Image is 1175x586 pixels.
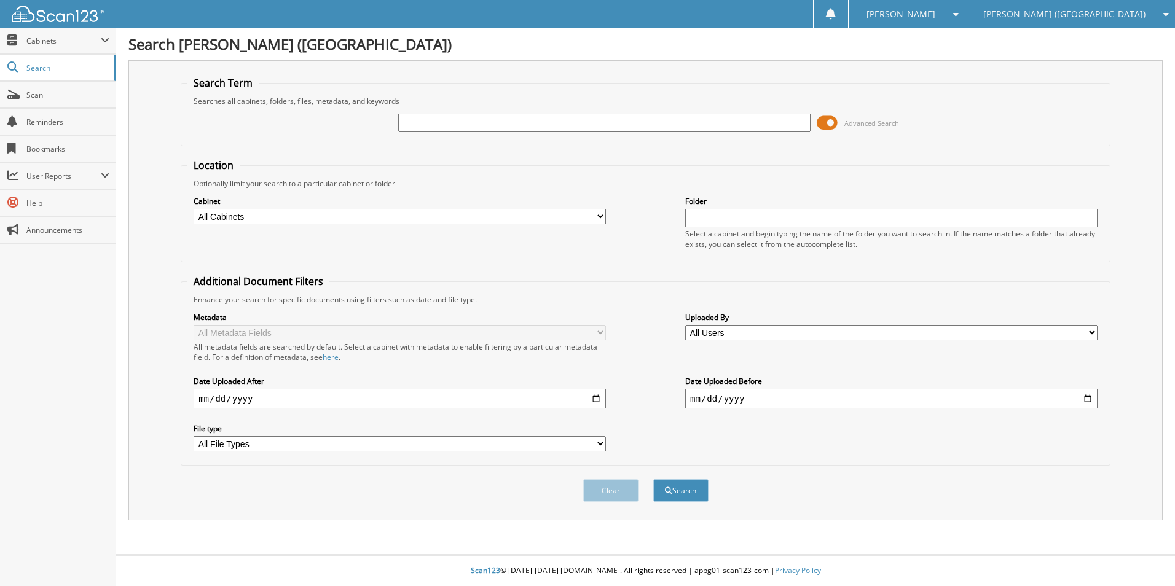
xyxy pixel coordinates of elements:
input: start [194,389,606,408]
span: Bookmarks [26,144,109,154]
label: File type [194,423,606,434]
input: end [685,389,1098,408]
span: Help [26,198,109,208]
span: Scan [26,90,109,100]
label: Date Uploaded Before [685,376,1098,386]
div: Optionally limit your search to a particular cabinet or folder [187,178,1104,189]
label: Metadata [194,312,606,322]
button: Search [653,479,709,502]
span: Advanced Search [844,119,899,128]
h1: Search [PERSON_NAME] ([GEOGRAPHIC_DATA]) [128,34,1163,54]
label: Uploaded By [685,312,1098,322]
a: Privacy Policy [775,565,821,576]
span: Search [26,63,108,73]
button: Clear [583,479,639,502]
legend: Location [187,158,240,172]
span: Cabinets [26,36,101,46]
div: Select a cabinet and begin typing the name of the folder you want to search in. If the name match... [685,229,1098,249]
span: Announcements [26,225,109,235]
div: Enhance your search for specific documents using filters such as date and file type. [187,294,1104,305]
label: Folder [685,196,1098,206]
span: User Reports [26,171,101,181]
span: [PERSON_NAME] [867,10,935,18]
legend: Additional Document Filters [187,275,329,288]
div: All metadata fields are searched by default. Select a cabinet with metadata to enable filtering b... [194,342,606,362]
div: Searches all cabinets, folders, files, metadata, and keywords [187,96,1104,106]
span: Scan123 [471,565,500,576]
img: scan123-logo-white.svg [12,6,104,22]
span: [PERSON_NAME] ([GEOGRAPHIC_DATA]) [983,10,1146,18]
span: Reminders [26,117,109,127]
div: © [DATE]-[DATE] [DOMAIN_NAME]. All rights reserved | appg01-scan123-com | [116,556,1175,586]
label: Date Uploaded After [194,376,606,386]
a: here [323,352,339,362]
legend: Search Term [187,76,259,90]
label: Cabinet [194,196,606,206]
